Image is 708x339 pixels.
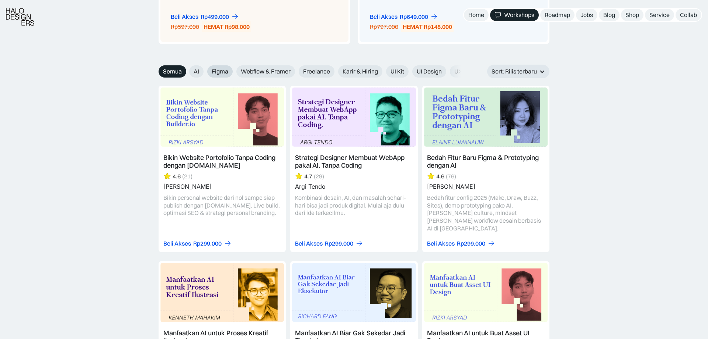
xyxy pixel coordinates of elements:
a: Workshops [490,9,539,21]
div: Rp299.000 [193,240,222,247]
div: Workshops [504,11,534,19]
span: UX Design [454,68,482,75]
div: Beli Akses [163,240,191,247]
div: Rp597.000 [171,23,199,31]
span: Figma [212,68,228,75]
div: Beli Akses [370,13,398,21]
a: Beli AksesRp649.000 [370,13,438,21]
span: Freelance [303,68,330,75]
div: Jobs [580,11,593,19]
div: Home [468,11,484,19]
span: AI [194,68,199,75]
div: Sort: Rilis terbaru [487,65,549,78]
form: Email Form [159,65,465,78]
span: UI Design [417,68,442,75]
a: Roadmap [540,9,575,21]
span: Karir & Hiring [343,68,378,75]
div: Collab [680,11,697,19]
a: Jobs [576,9,597,21]
a: Beli AksesRp299.000 [427,240,495,247]
a: Service [645,9,674,21]
div: Beli Akses [295,240,323,247]
div: Rp797.000 [370,23,398,31]
div: Beli Akses [427,240,455,247]
a: Beli AksesRp499.000 [171,13,239,21]
a: Blog [599,9,619,21]
span: Webflow & Framer [241,68,291,75]
div: Rp299.000 [457,240,485,247]
div: Rp649.000 [400,13,428,21]
div: HEMAT Rp98.000 [204,23,250,31]
a: Home [464,9,489,21]
a: Beli AksesRp299.000 [163,240,232,247]
span: Semua [163,68,182,75]
div: HEMAT Rp148.000 [403,23,452,31]
a: Beli AksesRp299.000 [295,240,363,247]
span: UI Kit [391,68,404,75]
div: Blog [603,11,615,19]
div: Beli Akses [171,13,198,21]
div: Sort: Rilis terbaru [492,68,537,75]
div: Roadmap [545,11,570,19]
div: Rp299.000 [325,240,353,247]
div: Shop [625,11,639,19]
div: Service [649,11,670,19]
a: Shop [621,9,643,21]
a: Collab [676,9,701,21]
div: Rp499.000 [201,13,229,21]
